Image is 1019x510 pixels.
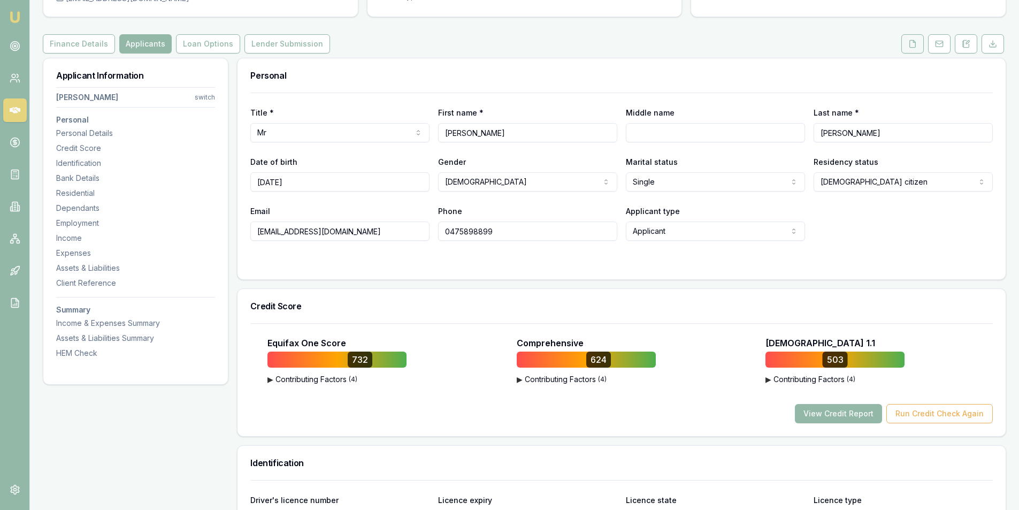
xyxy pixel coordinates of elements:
[765,374,771,385] span: ▶
[438,222,617,241] input: 0431 234 567
[250,496,339,505] label: Driver's licence number
[886,404,993,423] button: Run Credit Check Again
[56,263,215,273] div: Assets & Liabilities
[56,278,215,288] div: Client Reference
[56,318,215,329] div: Income & Expenses Summary
[438,496,492,505] label: Licence expiry
[626,157,678,166] label: Marital status
[626,496,677,505] label: Licence state
[250,108,274,117] label: Title *
[56,128,215,139] div: Personal Details
[9,11,21,24] img: emu-icon-u.png
[847,375,855,384] span: ( 4 )
[765,374,905,385] button: ▶Contributing Factors(4)
[626,207,680,216] label: Applicant type
[814,496,862,505] label: Licence type
[250,207,270,216] label: Email
[765,337,875,349] p: [DEMOGRAPHIC_DATA] 1.1
[195,93,215,102] div: switch
[267,374,407,385] button: ▶Contributing Factors(4)
[438,207,462,216] label: Phone
[517,374,523,385] span: ▶
[348,352,372,368] div: 732
[823,352,848,368] div: 503
[56,233,215,243] div: Income
[56,306,215,314] h3: Summary
[119,34,172,54] button: Applicants
[56,188,215,199] div: Residential
[814,157,878,166] label: Residency status
[517,337,584,349] p: Comprehensive
[56,116,215,124] h3: Personal
[174,34,242,54] a: Loan Options
[250,459,993,467] h3: Identification
[598,375,607,384] span: ( 4 )
[56,92,118,103] div: [PERSON_NAME]
[250,157,297,166] label: Date of birth
[176,34,240,54] button: Loan Options
[242,34,332,54] a: Lender Submission
[795,404,882,423] button: View Credit Report
[438,157,466,166] label: Gender
[814,108,859,117] label: Last name *
[517,374,656,385] button: ▶Contributing Factors(4)
[250,172,430,192] input: DD/MM/YYYY
[56,71,215,80] h3: Applicant Information
[56,348,215,359] div: HEM Check
[438,108,484,117] label: First name *
[56,143,215,154] div: Credit Score
[56,248,215,258] div: Expenses
[250,71,993,80] h3: Personal
[117,34,174,54] a: Applicants
[56,203,215,214] div: Dependants
[43,34,117,54] a: Finance Details
[56,173,215,184] div: Bank Details
[349,375,357,384] span: ( 4 )
[244,34,330,54] button: Lender Submission
[586,352,611,368] div: 624
[267,374,273,385] span: ▶
[267,337,346,349] p: Equifax One Score
[56,158,215,169] div: Identification
[56,333,215,344] div: Assets & Liabilities Summary
[250,302,993,310] h3: Credit Score
[56,218,215,229] div: Employment
[43,34,115,54] button: Finance Details
[626,108,675,117] label: Middle name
